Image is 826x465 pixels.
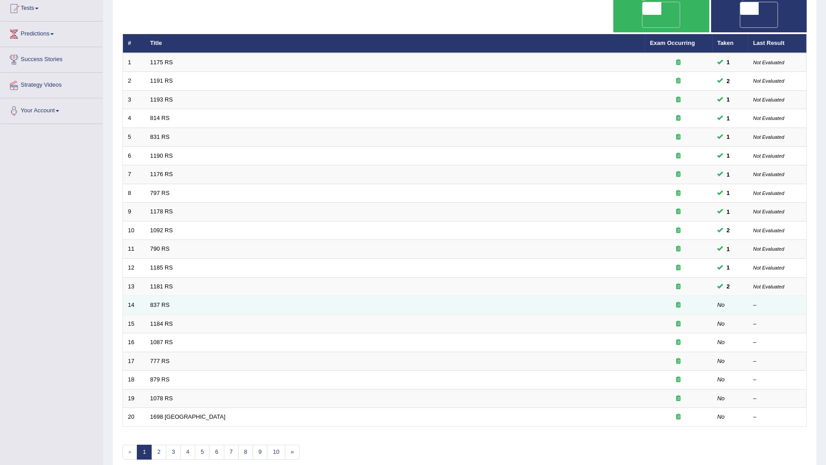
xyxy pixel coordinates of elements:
div: Exam occurring question [650,58,708,67]
a: 9 [253,445,267,460]
div: Exam occurring question [650,189,708,198]
small: Not Evaluated [753,60,784,65]
th: # [123,34,145,53]
div: – [753,376,802,384]
div: – [753,320,802,328]
em: No [717,339,725,345]
td: 4 [123,109,145,128]
div: Exam occurring question [650,152,708,160]
span: You can still take this question [723,95,734,104]
td: 17 [123,352,145,371]
td: 14 [123,296,145,315]
span: « [122,445,137,460]
a: 1191 RS [150,77,173,84]
div: Exam occurring question [650,96,708,104]
small: Not Evaluated [753,190,784,196]
span: You can still take this question [723,244,734,254]
div: Exam occurring question [650,357,708,366]
a: 797 RS [150,190,170,196]
a: 10 [267,445,285,460]
div: Exam occurring question [650,301,708,310]
em: No [717,376,725,383]
a: 837 RS [150,301,170,308]
div: Exam occurring question [650,283,708,291]
span: You can still take this question [723,282,734,291]
span: You can still take this question [723,226,734,235]
a: 3 [166,445,181,460]
a: Strategy Videos [0,73,103,95]
th: Title [145,34,645,53]
a: 1 [137,445,152,460]
span: You can still take this question [723,207,734,217]
td: 13 [123,277,145,296]
a: » [285,445,300,460]
div: – [753,357,802,366]
small: Not Evaluated [753,78,784,84]
small: Not Evaluated [753,246,784,252]
div: – [753,338,802,347]
a: 1078 RS [150,395,173,402]
a: 7 [224,445,239,460]
a: Exam Occurring [650,40,695,46]
a: 1181 RS [150,283,173,290]
a: 1184 RS [150,320,173,327]
a: 8 [238,445,253,460]
a: 1190 RS [150,152,173,159]
div: – [753,413,802,421]
a: 1178 RS [150,208,173,215]
a: 2 [151,445,166,460]
th: Last Result [748,34,807,53]
td: 20 [123,408,145,427]
div: Exam occurring question [650,338,708,347]
div: Exam occurring question [650,133,708,142]
td: 10 [123,221,145,240]
em: No [717,413,725,420]
div: – [753,394,802,403]
a: 4 [180,445,195,460]
a: 879 RS [150,376,170,383]
td: 9 [123,203,145,221]
em: No [717,320,725,327]
a: 1176 RS [150,171,173,177]
span: You can still take this question [723,263,734,272]
em: No [717,395,725,402]
small: Not Evaluated [753,97,784,102]
div: Exam occurring question [650,394,708,403]
td: 5 [123,128,145,147]
th: Taken [712,34,748,53]
a: 1175 RS [150,59,173,66]
span: You can still take this question [723,151,734,160]
a: 5 [195,445,210,460]
small: Not Evaluated [753,172,784,177]
div: Exam occurring question [650,114,708,123]
td: 16 [123,333,145,352]
span: You can still take this question [723,170,734,179]
a: Your Account [0,98,103,121]
td: 12 [123,258,145,277]
a: 814 RS [150,115,170,121]
a: 1185 RS [150,264,173,271]
a: 6 [209,445,224,460]
span: You can still take this question [723,58,734,67]
div: – [753,301,802,310]
em: No [717,301,725,308]
span: You can still take this question [723,76,734,86]
div: Exam occurring question [650,320,708,328]
span: You can still take this question [723,132,734,142]
div: Exam occurring question [650,208,708,216]
a: 1193 RS [150,96,173,103]
small: Not Evaluated [753,265,784,270]
td: 11 [123,240,145,259]
td: 6 [123,146,145,165]
td: 19 [123,389,145,408]
div: Exam occurring question [650,376,708,384]
small: Not Evaluated [753,209,784,214]
a: Predictions [0,22,103,44]
em: No [717,358,725,364]
td: 8 [123,184,145,203]
span: You can still take this question [723,188,734,198]
td: 2 [123,72,145,91]
small: Not Evaluated [753,153,784,159]
a: 831 RS [150,133,170,140]
small: Not Evaluated [753,134,784,140]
